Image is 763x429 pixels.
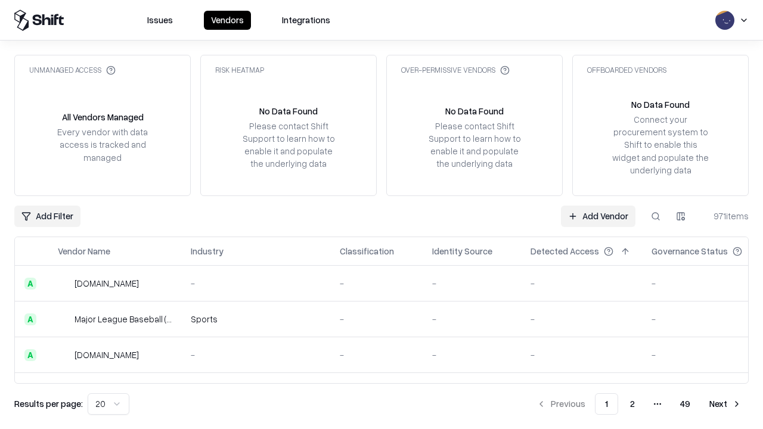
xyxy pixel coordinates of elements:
div: A [24,349,36,361]
div: 971 items [701,210,749,222]
div: Every vendor with data access is tracked and managed [53,126,152,163]
div: Connect your procurement system to Shift to enable this widget and populate the underlying data [611,113,710,176]
div: No Data Found [445,105,504,117]
div: Vendor Name [58,245,110,257]
div: - [652,313,761,325]
div: Industry [191,245,224,257]
img: pathfactory.com [58,278,70,290]
div: Please contact Shift Support to learn how to enable it and populate the underlying data [239,120,338,170]
div: [DOMAIN_NAME] [75,277,139,290]
div: - [191,277,321,290]
div: Unmanaged Access [29,65,116,75]
div: - [432,313,511,325]
button: Integrations [275,11,337,30]
img: Major League Baseball (MLB) [58,313,70,325]
div: - [340,313,413,325]
div: - [531,277,632,290]
button: Add Filter [14,206,80,227]
div: Identity Source [432,245,492,257]
div: - [340,349,413,361]
div: - [432,349,511,361]
button: 1 [595,393,618,415]
div: Detected Access [531,245,599,257]
button: Issues [140,11,180,30]
div: A [24,278,36,290]
img: wixanswers.com [58,349,70,361]
div: A [24,313,36,325]
div: - [340,277,413,290]
div: - [531,313,632,325]
button: Vendors [204,11,251,30]
div: - [652,277,761,290]
div: Offboarded Vendors [587,65,666,75]
nav: pagination [529,393,749,415]
div: Please contact Shift Support to learn how to enable it and populate the underlying data [425,120,524,170]
p: Results per page: [14,397,83,410]
div: - [432,277,511,290]
div: No Data Found [259,105,318,117]
div: - [531,349,632,361]
button: 49 [671,393,700,415]
div: Major League Baseball (MLB) [75,313,172,325]
a: Add Vendor [561,206,635,227]
div: [DOMAIN_NAME] [75,349,139,361]
div: Classification [340,245,394,257]
button: Next [702,393,749,415]
div: Over-Permissive Vendors [401,65,510,75]
div: No Data Found [631,98,690,111]
div: All Vendors Managed [62,111,144,123]
div: Risk Heatmap [215,65,264,75]
div: - [191,349,321,361]
div: Governance Status [652,245,728,257]
div: Sports [191,313,321,325]
button: 2 [621,393,644,415]
div: - [652,349,761,361]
